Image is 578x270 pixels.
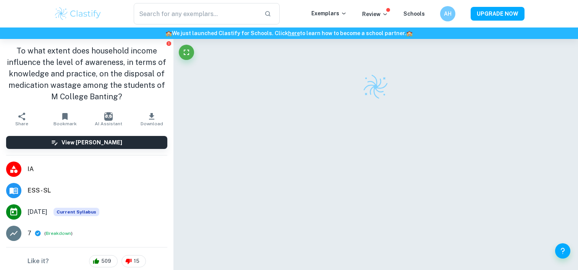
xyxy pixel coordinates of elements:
[2,29,576,37] h6: We just launched Clastify for Schools. Click to learn how to become a school partner.
[134,3,259,24] input: Search for any exemplars...
[62,138,122,147] h6: View [PERSON_NAME]
[95,121,122,126] span: AI Assistant
[440,6,455,21] button: AH
[130,108,173,130] button: Download
[288,30,300,36] a: here
[406,30,413,36] span: 🏫
[53,208,99,216] div: This exemplar is based on the current syllabus. Feel free to refer to it for inspiration/ideas wh...
[43,108,86,130] button: Bookmark
[54,6,102,21] img: Clastify logo
[46,230,71,237] button: Breakdown
[87,108,130,130] button: AI Assistant
[28,186,167,195] span: ESS - SL
[141,121,163,126] span: Download
[443,10,452,18] h6: AH
[6,136,167,149] button: View [PERSON_NAME]
[165,30,172,36] span: 🏫
[53,121,77,126] span: Bookmark
[362,73,389,100] img: Clastify logo
[6,45,167,102] h1: To what extent does household income influence the level of awareness, in terms of knowledge and ...
[130,257,144,265] span: 15
[28,229,31,238] p: 7
[362,10,388,18] p: Review
[471,7,525,21] button: UPGRADE NOW
[97,257,115,265] span: 509
[28,257,49,266] h6: Like it?
[15,121,28,126] span: Share
[28,165,167,174] span: IA
[555,243,570,259] button: Help and Feedback
[28,207,47,217] span: [DATE]
[121,255,146,267] div: 15
[179,45,194,60] button: Fullscreen
[403,11,425,17] a: Schools
[104,112,113,121] img: AI Assistant
[89,255,118,267] div: 509
[311,9,347,18] p: Exemplars
[53,208,99,216] span: Current Syllabus
[44,230,73,237] span: ( )
[166,40,172,46] button: Report issue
